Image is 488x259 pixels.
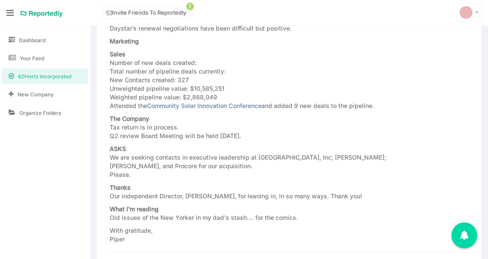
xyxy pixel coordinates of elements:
a: Invite Friends To Reportedly! [103,6,190,19]
p: Our independent Director, [PERSON_NAME], for leaning in, in so many ways. Thank you! [110,183,397,200]
p: Number of new deals created: Total number of pipeline deals currently: New Contacts created: 327 ... [110,50,397,110]
strong: The Company [110,115,149,122]
span: ! [186,3,194,10]
img: svg+xml;base64,PD94bWwgdmVyc2lvbj0iMS4wIiBlbmNvZGluZz0iVVRGLTgiPz4KICAgICAg%0APHN2ZyB2ZXJzaW9uPSI... [460,6,473,19]
p: Old issues of the New Yorker in my dad's stash.... for the comics. [110,205,397,222]
a: 60Hertz Incorporated [2,68,88,84]
span: New Company [18,91,54,98]
strong: ASKS [110,145,126,152]
p: Tax return is in process. Q2 review Board Meeting will be held [DATE]. [110,114,397,140]
p: We are seeking contacts in executive leadership at [GEOGRAPHIC_DATA], Inc; [PERSON_NAME]; [PERSON... [110,145,397,179]
span: Organize Folders [19,109,61,117]
a: Dashboard [2,32,88,48]
span: 60Hertz Incorporated [18,73,71,80]
a: Organize Folders [2,105,88,121]
p: With gratitude, Piper [110,226,397,244]
strong: What I'm reading [110,205,159,213]
a: New Company [2,86,88,102]
a: Your Feed [2,50,88,66]
strong: Thanks [110,184,131,191]
strong: Marketing [110,37,139,45]
a: Reportedly [20,6,63,21]
a: Community Solar Innovation Conference [147,102,261,109]
span: Your Feed [20,55,44,62]
strong: Sales [110,50,126,58]
span: Dashboard [19,37,46,44]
